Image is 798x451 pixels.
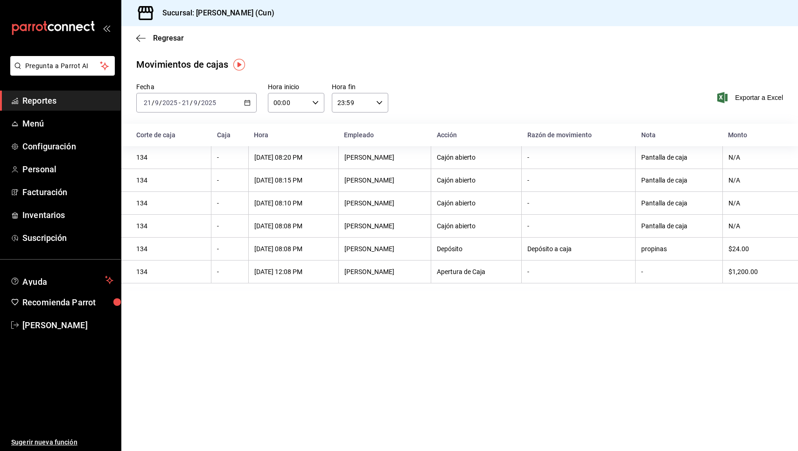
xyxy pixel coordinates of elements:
a: Pregunta a Parrot AI [7,68,115,78]
span: Regresar [153,34,184,42]
div: Apertura de Caja [437,268,516,275]
div: 134 [136,176,205,184]
input: ---- [201,99,217,106]
div: Cajón abierto [437,199,516,207]
div: N/A [728,176,783,184]
div: Cajón abierto [437,176,516,184]
span: Menú [22,117,113,130]
div: - [641,268,717,275]
div: Caja [217,131,243,139]
div: [PERSON_NAME] [344,154,426,161]
div: - [527,176,630,184]
img: Tooltip marker [233,59,245,70]
div: - [217,199,243,207]
div: N/A [728,222,783,230]
label: Hora fin [332,84,388,90]
span: / [190,99,193,106]
div: Cajón abierto [437,154,516,161]
div: - [217,176,243,184]
span: - [179,99,181,106]
h3: Sucursal: [PERSON_NAME] (Cun) [155,7,274,19]
span: Sugerir nueva función [11,437,113,447]
label: Fecha [136,84,257,90]
div: Empleado [344,131,426,139]
div: 134 [136,222,205,230]
div: Pantalla de caja [641,199,717,207]
div: - [527,199,630,207]
span: Personal [22,163,113,176]
label: Hora inicio [268,84,324,90]
button: Pregunta a Parrot AI [10,56,115,76]
div: propinas [641,245,717,253]
button: Regresar [136,34,184,42]
div: Cajón abierto [437,222,516,230]
div: - [527,268,630,275]
span: Ayuda [22,275,101,286]
div: 134 [136,154,205,161]
div: [DATE] 08:20 PM [254,154,333,161]
span: Configuración [22,140,113,153]
div: [PERSON_NAME] [344,176,426,184]
div: Hora [254,131,333,139]
div: 134 [136,268,205,275]
div: Monto [728,131,783,139]
div: $1,200.00 [728,268,783,275]
input: -- [193,99,198,106]
div: [DATE] 12:08 PM [254,268,333,275]
div: N/A [728,199,783,207]
div: N/A [728,154,783,161]
div: [PERSON_NAME] [344,199,426,207]
span: / [152,99,154,106]
div: Depósito [437,245,516,253]
input: -- [182,99,190,106]
div: Razón de movimiento [527,131,630,139]
div: - [217,222,243,230]
input: -- [154,99,159,106]
div: Pantalla de caja [641,154,717,161]
div: Pantalla de caja [641,176,717,184]
span: Reportes [22,94,113,107]
span: Recomienda Parrot [22,296,113,309]
div: [PERSON_NAME] [344,245,426,253]
input: -- [143,99,152,106]
div: 134 [136,245,205,253]
span: Pregunta a Parrot AI [25,61,100,71]
button: Exportar a Excel [719,92,783,103]
div: Nota [641,131,717,139]
button: open_drawer_menu [103,24,110,32]
div: Depósito a caja [527,245,630,253]
span: / [159,99,162,106]
div: Acción [437,131,516,139]
div: - [527,154,630,161]
div: $24.00 [728,245,783,253]
span: [PERSON_NAME] [22,319,113,331]
div: - [217,268,243,275]
input: ---- [162,99,178,106]
div: [DATE] 08:15 PM [254,176,333,184]
span: Facturación [22,186,113,198]
div: - [527,222,630,230]
div: [PERSON_NAME] [344,222,426,230]
span: / [198,99,201,106]
div: - [217,154,243,161]
div: [DATE] 08:08 PM [254,245,333,253]
div: Movimientos de cajas [136,57,229,71]
span: Inventarios [22,209,113,221]
div: Pantalla de caja [641,222,717,230]
div: 134 [136,199,205,207]
div: - [217,245,243,253]
div: [PERSON_NAME] [344,268,426,275]
div: [DATE] 08:10 PM [254,199,333,207]
div: Corte de caja [136,131,206,139]
span: Suscripción [22,232,113,244]
div: [DATE] 08:08 PM [254,222,333,230]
